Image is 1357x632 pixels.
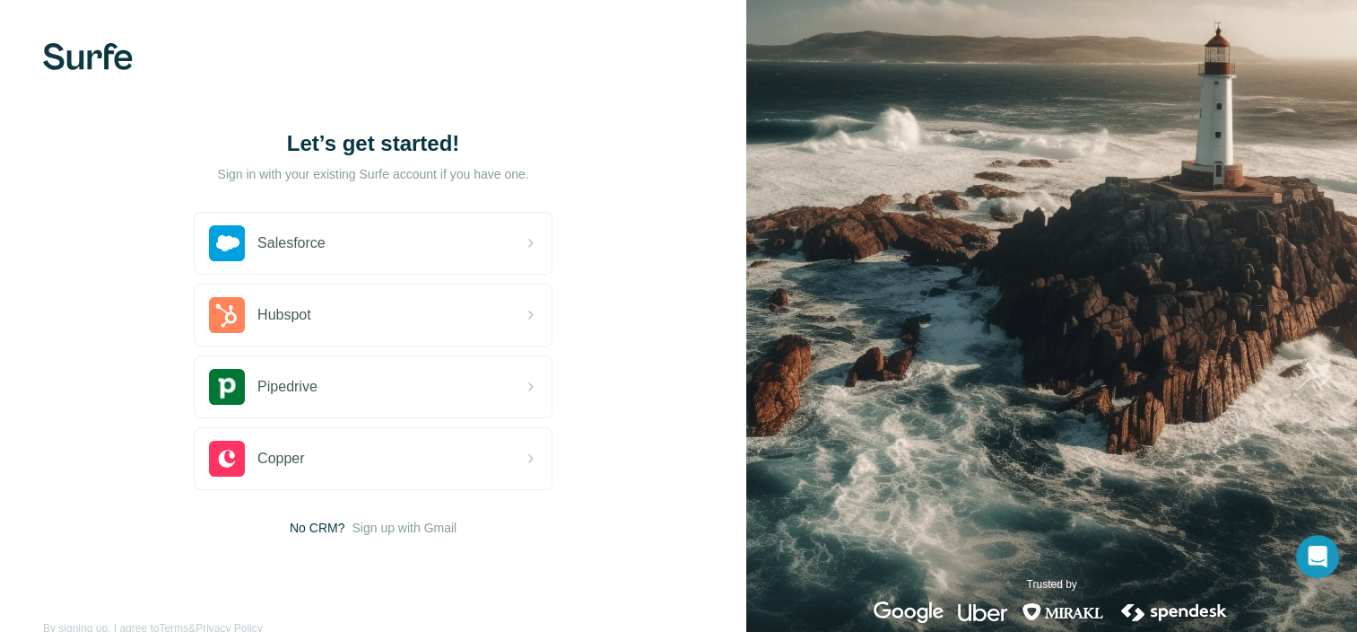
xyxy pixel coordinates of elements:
span: No CRM? [290,519,344,537]
div: Open Intercom Messenger [1296,535,1339,578]
img: salesforce's logo [209,225,245,261]
img: mirakl's logo [1022,601,1104,623]
span: Hubspot [257,304,311,326]
p: Sign in with your existing Surfe account if you have one. [218,165,529,183]
img: copper's logo [209,441,245,477]
img: uber's logo [958,601,1007,623]
img: hubspot's logo [209,297,245,333]
img: google's logo [874,601,944,623]
button: Sign up with Gmail [352,519,457,537]
img: spendesk's logo [1118,601,1230,623]
h1: Let’s get started! [194,129,552,158]
img: pipedrive's logo [209,369,245,405]
span: Salesforce [257,233,326,254]
span: Copper [257,448,304,470]
img: Surfe's logo [43,43,133,70]
span: Pipedrive [257,376,318,398]
p: Trusted by [1026,576,1076,592]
